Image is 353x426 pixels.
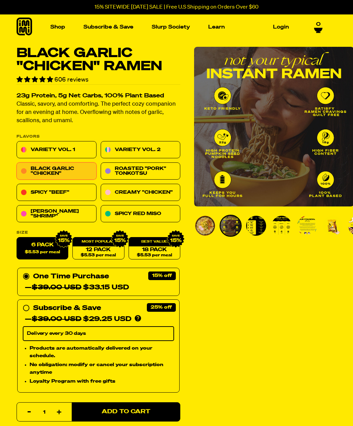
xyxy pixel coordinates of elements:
[32,284,81,291] del: $39.00 USD
[297,216,317,236] img: Black Garlic "Chicken" Ramen
[271,215,293,237] li: Go to slide 4
[101,184,181,201] a: Creamy "Chicken"
[149,22,193,32] a: Slurp Society
[270,22,292,32] a: Login
[54,77,89,83] span: 606 reviews
[272,216,292,236] img: Black Garlic "Chicken" Ramen
[129,237,180,260] a: 18 Pack$5.53 per meal
[25,282,129,293] div: — $33.15 USD
[30,361,174,376] li: No obligation: modify or cancel your subscription anytime
[101,163,181,180] a: Roasted "Pork" Tonkotsu
[245,215,267,237] li: Go to slide 3
[32,316,81,323] del: $39.00 USD
[314,21,323,33] a: 0
[205,22,228,32] a: Learn
[25,250,60,255] span: $5.53 per meal
[17,231,180,235] label: Size
[81,22,136,32] a: Subscribe & Save
[17,135,180,139] p: Flavors
[111,230,129,248] img: IMG_9632.png
[17,205,97,223] a: [PERSON_NAME] "Shrimp"
[72,237,124,260] a: 12 Pack$5.53 per meal
[167,230,185,248] img: IMG_9632.png
[322,215,344,237] li: Go to slide 6
[55,230,73,248] img: IMG_9632.png
[17,77,54,83] span: 4.76 stars
[17,47,180,73] h1: Black Garlic "Chicken" Ramen
[316,21,321,28] span: 0
[48,22,68,32] a: Shop
[17,237,68,260] label: 6 Pack
[101,141,181,159] a: Variety Vol. 2
[296,215,318,237] li: Go to slide 5
[30,378,174,385] li: Loyalty Program with free gifts
[101,205,181,223] a: Spicy Red Miso
[194,215,216,237] li: Go to slide 1
[220,215,242,237] li: Go to slide 2
[94,4,259,10] p: 15% SITEWIDE [DATE] SALE | Free U.S Shipping on Orders Over $60
[72,402,180,422] button: Add to Cart
[23,327,174,341] select: Subscribe & Save —$39.00 USD$29.25 USD Products are automatically delivered on your schedule. No ...
[323,216,343,236] img: Black Garlic "Chicken" Ramen
[81,253,116,258] span: $5.53 per meal
[48,14,292,40] nav: Main navigation
[17,141,97,159] a: Variety Vol. 1
[17,93,180,99] h2: 23g Protein, 5g Net Carbs, 100% Plant Based
[137,253,172,258] span: $5.53 per meal
[23,271,174,293] div: One Time Purchase
[246,216,266,236] img: Black Garlic "Chicken" Ramen
[195,216,215,236] img: Black Garlic "Chicken" Ramen
[17,100,180,125] p: Classic, savory, and comforting. The perfect cozy companion for an evening at home. Overflowing w...
[102,409,150,415] span: Add to Cart
[17,163,97,180] a: Black Garlic "Chicken"
[221,216,241,236] img: Black Garlic "Chicken" Ramen
[17,184,97,201] a: Spicy "Beef"
[21,403,68,422] input: quantity
[33,303,101,314] div: Subscribe & Save
[25,314,131,325] div: — $29.25 USD
[30,344,174,360] li: Products are automatically delivered on your schedule.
